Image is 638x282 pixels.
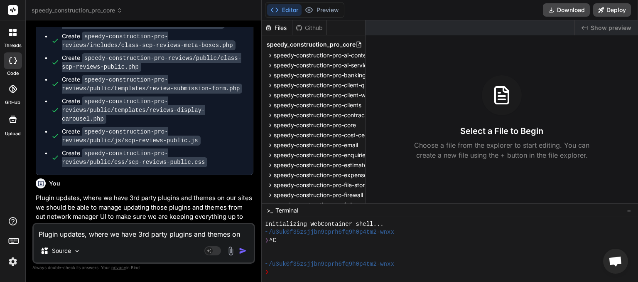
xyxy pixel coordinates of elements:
[62,149,245,166] div: Create
[265,220,383,228] span: Initializing WebContainer shell...
[543,3,590,17] button: Download
[274,141,358,149] span: speedy-construction-pro-email
[265,268,269,276] span: ❯
[274,191,363,199] span: speedy-construction-pro-firewall
[603,249,628,274] a: Open chat
[267,40,356,49] span: speedy_construction_pro_core
[32,264,255,272] p: Always double-check its answers. Your in Bind
[409,140,595,160] p: Choose a file from the explorer to start editing. You can create a new file using the + button in...
[7,70,19,77] label: code
[49,179,60,188] h6: You
[274,131,378,139] span: speedy-construction-pro-cost-centres
[627,206,631,215] span: −
[239,247,247,255] img: icon
[265,237,269,245] span: ❯
[274,161,370,169] span: speedy-construction-pro-estimates
[274,71,366,79] span: speedy-construction-pro-banking
[62,148,207,167] code: speedy-construction-pro-reviews/public/css/scp-reviews-public.css
[274,201,372,209] span: speedy-construction-pro-follow-ups
[274,181,375,189] span: speedy-construction-pro-file-storage
[267,4,302,16] button: Editor
[274,61,373,69] span: speedy-construction-pro-ai-services
[269,237,276,245] span: ^C
[274,121,356,129] span: speedy-construction-pro-core
[274,91,385,99] span: speedy-construction-pro-client-websites
[274,51,372,59] span: speedy-construction-pro-ai-content
[5,130,21,137] label: Upload
[265,260,394,268] span: ~/u3uk0f35zsjjbn9cprh6fq9h0p4tm2-wnxx
[62,32,245,49] div: Create
[226,246,236,256] img: attachment
[274,81,380,89] span: speedy-construction-pro-client-quotes
[62,53,241,72] code: speedy-construction-pro-reviews/public/class-scp-reviews-public.php
[52,247,71,255] p: Source
[265,228,394,236] span: ~/u3uk0f35zsjjbn9cprh6fq9h0p4tm2-wnxx
[302,4,342,16] button: Preview
[275,206,298,215] span: Terminal
[274,111,370,119] span: speedy-construction-pro-contracts
[32,6,123,15] span: speedy_construction_pro_core
[62,75,245,93] div: Create
[36,193,253,231] p: Plugin updates, where we have 3rd party plugins and themes on our sites we should be able to mana...
[4,42,22,49] label: threads
[5,99,20,106] label: GitHub
[111,265,126,270] span: privacy
[74,247,81,255] img: Pick Models
[62,96,205,124] code: speedy-construction-pro-reviews/public/templates/reviews-display-carousel.php
[62,97,245,123] div: Create
[593,3,631,17] button: Deploy
[274,171,370,179] span: speedy-construction-pro-expenses
[62,32,236,50] code: speedy-construction-pro-reviews/includes/class-scp-reviews-meta-boxes.php
[6,255,20,269] img: settings
[591,24,631,32] span: Show preview
[274,101,361,109] span: speedy-construction-pro-clients
[460,125,543,137] h3: Select a File to Begin
[62,54,245,71] div: Create
[292,24,326,32] div: Github
[274,151,368,159] span: speedy-construction-pro-enquiries
[62,10,245,28] div: Create
[62,75,242,94] code: speedy-construction-pro-reviews/public/templates/review-submission-form.php
[62,127,201,146] code: speedy-construction-pro-reviews/public/js/scp-reviews-public.js
[62,127,245,145] div: Create
[625,204,633,217] button: −
[267,206,273,215] span: >_
[262,24,292,32] div: Files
